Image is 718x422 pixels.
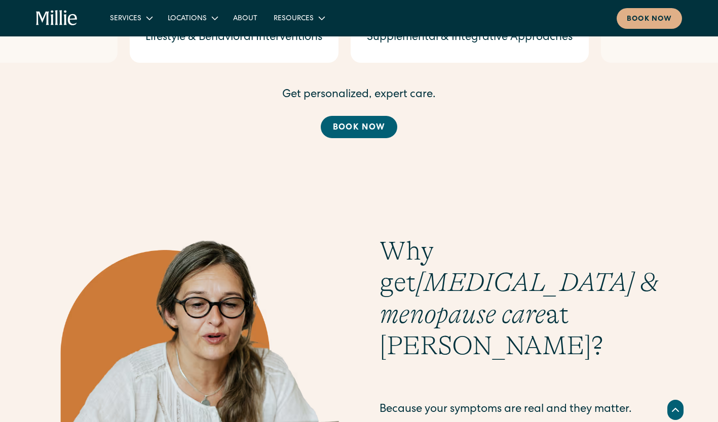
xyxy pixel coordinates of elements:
a: home [36,10,78,26]
div: Resources [266,10,332,26]
div: Locations [168,14,207,24]
div: Get personalized, expert care. [35,87,684,104]
div: Services [102,10,160,26]
a: Book now [321,116,397,138]
div: Locations [160,10,225,26]
div: Services [110,14,141,24]
div: Supplemental & Integrative Approaches [367,30,573,47]
h2: Why get at [PERSON_NAME]? [380,235,684,362]
div: Resources [274,14,314,24]
div: Lifestyle & Behavioral Interventions [145,30,322,47]
div: Book now [333,122,385,134]
div: Book now [627,14,672,25]
div: Because your symptoms are real and they matter. [380,402,632,418]
em: [MEDICAL_DATA] & menopause care [380,267,657,329]
a: About [225,10,266,26]
a: Book now [617,8,682,29]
